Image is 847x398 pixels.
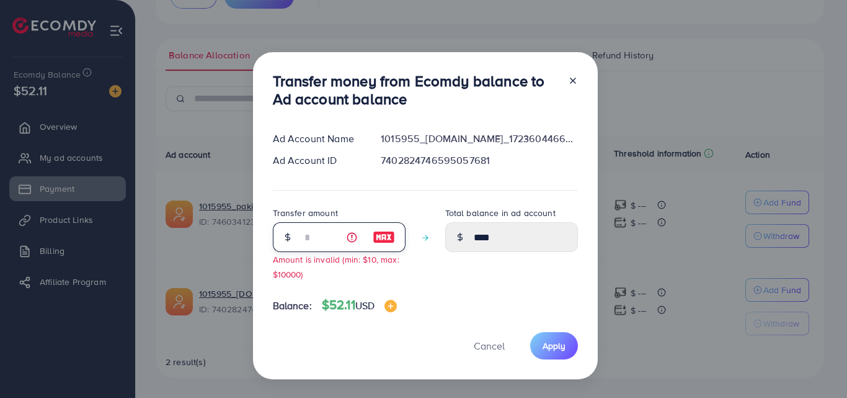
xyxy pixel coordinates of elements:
iframe: Chat [794,342,838,389]
small: Amount is invalid (min: $10, max: $10000) [273,253,399,279]
img: image [384,300,397,312]
label: Total balance in ad account [445,207,556,219]
div: 7402824746595057681 [371,153,587,168]
h4: $52.11 [322,297,397,313]
button: Apply [530,332,578,359]
div: Ad Account Name [263,132,371,146]
img: image [373,230,395,245]
h3: Transfer money from Ecomdy balance to Ad account balance [273,72,558,108]
span: Cancel [474,339,505,353]
span: Balance: [273,299,312,313]
span: USD [355,299,375,312]
div: Ad Account ID [263,153,371,168]
span: Apply [543,340,565,352]
button: Cancel [458,332,520,359]
label: Transfer amount [273,207,338,219]
div: 1015955_[DOMAIN_NAME]_1723604466394 [371,132,587,146]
